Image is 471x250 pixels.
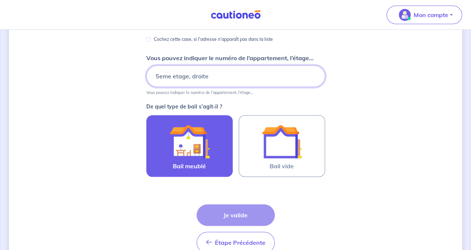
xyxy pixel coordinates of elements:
input: Appartement 2 [146,65,325,87]
p: Vous pouvez indiquer le numéro de l’appartement, l’étage... [146,90,253,95]
p: Cochez cette case, si l'adresse n'apparaît pas dans la liste [154,35,273,44]
p: Mon compte [414,10,448,19]
img: illu_furnished_lease.svg [169,121,210,162]
img: illu_account_valid_menu.svg [399,9,411,21]
span: Bail meublé [173,162,206,171]
img: Cautioneo [208,10,264,19]
span: Étape Précédente [215,239,265,246]
button: illu_account_valid_menu.svgMon compte [386,6,462,24]
img: illu_empty_lease.svg [262,121,302,162]
p: Vous pouvez indiquer le numéro de l’appartement, l’étage... [146,53,314,62]
p: De quel type de bail s’agit-il ? [146,104,325,109]
span: Bail vide [270,162,294,171]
